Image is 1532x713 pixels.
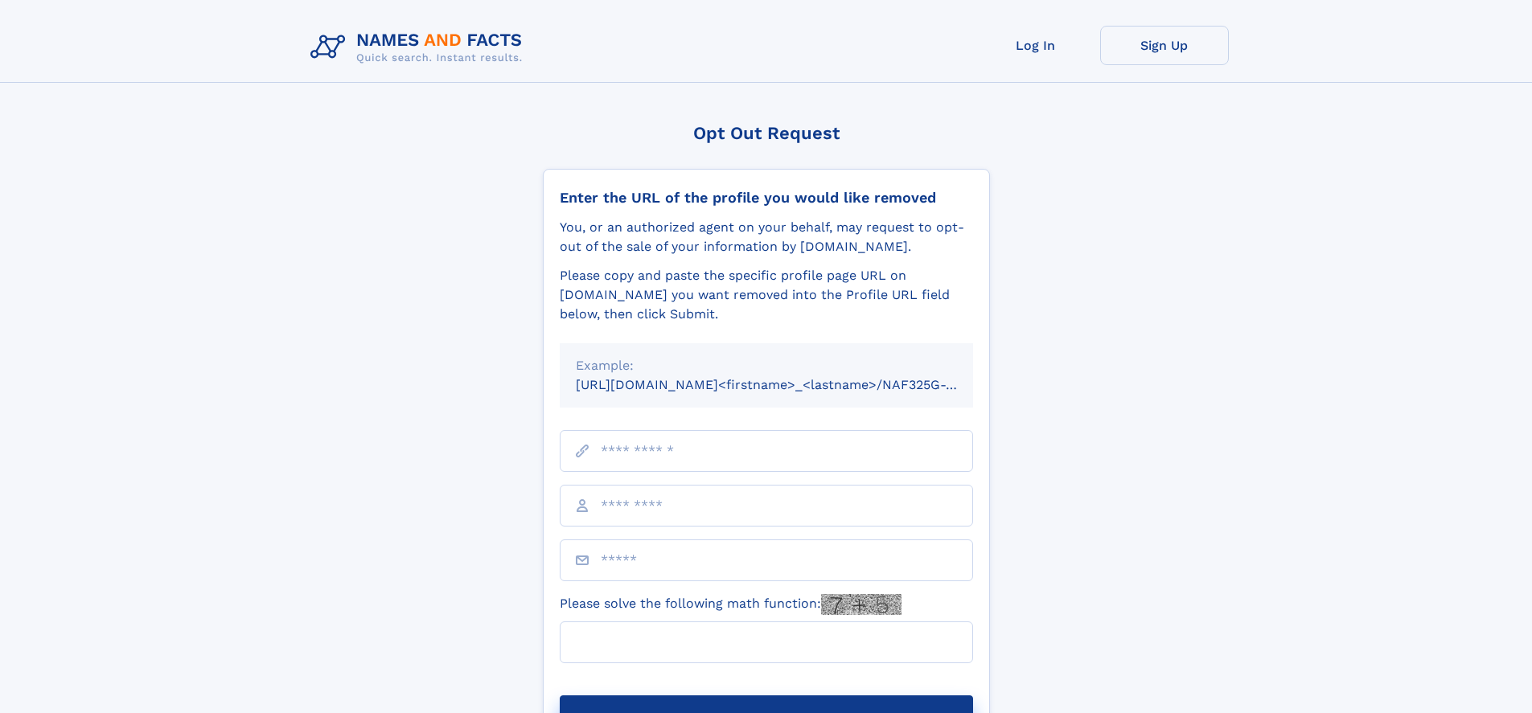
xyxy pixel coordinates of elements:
[560,594,902,615] label: Please solve the following math function:
[576,377,1004,392] small: [URL][DOMAIN_NAME]<firstname>_<lastname>/NAF325G-xxxxxxxx
[1100,26,1229,65] a: Sign Up
[543,123,990,143] div: Opt Out Request
[560,189,973,207] div: Enter the URL of the profile you would like removed
[560,218,973,256] div: You, or an authorized agent on your behalf, may request to opt-out of the sale of your informatio...
[971,26,1100,65] a: Log In
[560,266,973,324] div: Please copy and paste the specific profile page URL on [DOMAIN_NAME] you want removed into the Pr...
[304,26,536,69] img: Logo Names and Facts
[576,356,957,375] div: Example:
